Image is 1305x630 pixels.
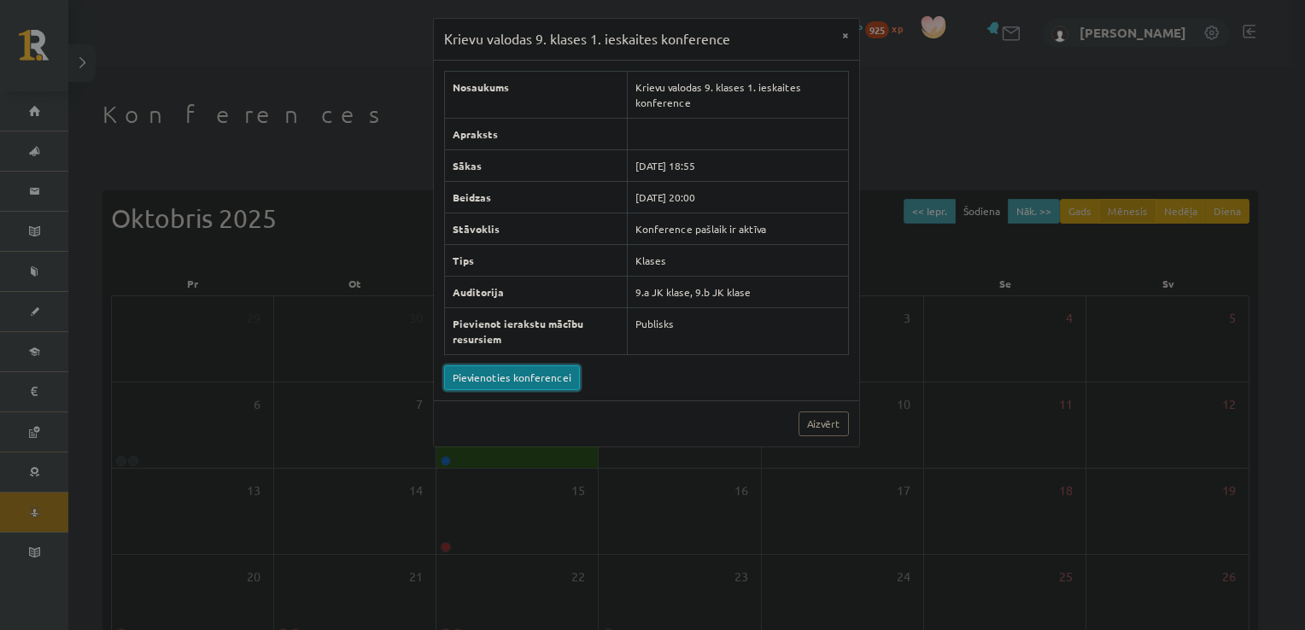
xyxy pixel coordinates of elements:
th: Apraksts [444,118,628,149]
td: Konference pašlaik ir aktīva [628,213,848,244]
td: 9.a JK klase, 9.b JK klase [628,276,848,307]
th: Beidzas [444,181,628,213]
th: Tips [444,244,628,276]
h3: Krievu valodas 9. klases 1. ieskaites konference [444,29,730,50]
td: Klases [628,244,848,276]
button: × [832,19,859,51]
th: Stāvoklis [444,213,628,244]
a: Aizvērt [799,411,849,436]
td: Publisks [628,307,848,354]
td: Krievu valodas 9. klases 1. ieskaites konference [628,71,848,118]
th: Nosaukums [444,71,628,118]
th: Auditorija [444,276,628,307]
td: [DATE] 18:55 [628,149,848,181]
a: Pievienoties konferencei [444,365,580,390]
th: Pievienot ierakstu mācību resursiem [444,307,628,354]
th: Sākas [444,149,628,181]
td: [DATE] 20:00 [628,181,848,213]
